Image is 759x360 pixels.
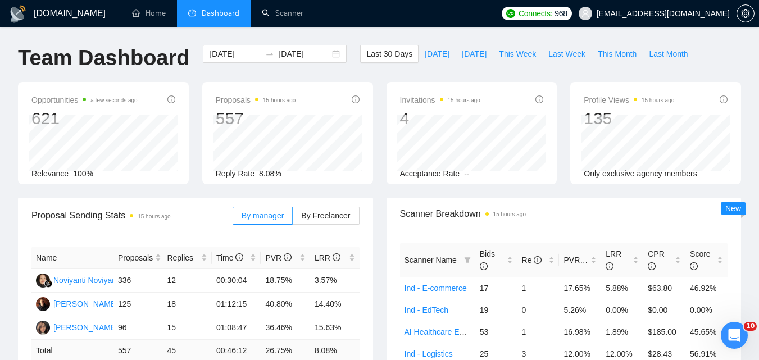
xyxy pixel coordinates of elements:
[448,97,480,103] time: 15 hours ago
[563,256,590,265] span: PVR
[212,269,261,293] td: 00:30:04
[162,316,212,340] td: 15
[212,293,261,316] td: 01:12:15
[113,316,163,340] td: 96
[162,293,212,316] td: 18
[53,321,118,334] div: [PERSON_NAME]
[690,249,711,271] span: Score
[464,257,471,263] span: filter
[261,293,310,316] td: 40.80%
[643,299,685,321] td: $0.00
[216,108,296,129] div: 557
[649,48,688,60] span: Last Month
[36,321,50,335] img: KA
[405,256,457,265] span: Scanner Name
[535,95,543,103] span: info-circle
[53,274,120,286] div: Noviyanti Noviyanti
[262,8,303,18] a: searchScanner
[737,9,754,18] span: setting
[405,284,467,293] a: Ind - E-commerce
[113,269,163,293] td: 336
[581,10,589,17] span: user
[690,262,698,270] span: info-circle
[210,48,261,60] input: Start date
[265,49,274,58] span: to
[400,169,460,178] span: Acceptance Rate
[559,321,601,343] td: 16.98%
[118,252,153,264] span: Proposals
[31,93,138,107] span: Opportunities
[542,45,592,63] button: Last Week
[90,97,137,103] time: a few seconds ago
[279,48,330,60] input: End date
[36,299,118,308] a: AS[PERSON_NAME]
[284,253,292,261] span: info-circle
[212,316,261,340] td: 01:08:47
[31,247,113,269] th: Name
[601,277,643,299] td: 5.88%
[548,48,585,60] span: Last Week
[685,299,728,321] td: 0.00%
[265,49,274,58] span: swap-right
[685,277,728,299] td: 46.92%
[643,277,685,299] td: $63.80
[493,45,542,63] button: This Week
[188,9,196,17] span: dashboard
[310,316,360,340] td: 15.63%
[400,207,728,221] span: Scanner Breakdown
[400,108,480,129] div: 4
[315,253,340,262] span: LRR
[648,262,656,270] span: info-circle
[643,321,685,343] td: $185.00
[642,97,674,103] time: 15 hours ago
[475,277,517,299] td: 17
[36,275,120,284] a: NNNoviyanti Noviyanti
[721,322,748,349] iframe: Intercom live chat
[36,274,50,288] img: NN
[366,48,412,60] span: Last 30 Days
[493,211,526,217] time: 15 hours ago
[584,93,674,107] span: Profile Views
[744,322,757,331] span: 10
[725,204,741,213] span: New
[737,9,755,18] a: setting
[263,97,296,103] time: 15 hours ago
[425,48,449,60] span: [DATE]
[53,298,118,310] div: [PERSON_NAME]
[216,253,243,262] span: Time
[73,169,93,178] span: 100%
[606,262,613,270] span: info-circle
[261,316,310,340] td: 36.46%
[522,256,542,265] span: Re
[720,95,728,103] span: info-circle
[242,211,284,220] span: By manager
[462,252,473,268] span: filter
[517,277,560,299] td: 1
[310,293,360,316] td: 14.40%
[162,269,212,293] td: 12
[601,299,643,321] td: 0.00%
[216,169,254,178] span: Reply Rate
[138,213,170,220] time: 15 hours ago
[44,280,52,288] img: gigradar-bm.png
[506,9,515,18] img: upwork-logo.png
[235,253,243,261] span: info-circle
[261,269,310,293] td: 18.75%
[685,321,728,343] td: 45.65%
[113,247,163,269] th: Proposals
[259,169,281,178] span: 8.08%
[559,277,601,299] td: 17.65%
[352,95,360,103] span: info-circle
[405,327,488,336] a: AI Healthcare Extended
[36,322,118,331] a: KA[PERSON_NAME]
[400,93,480,107] span: Invitations
[480,262,488,270] span: info-circle
[405,349,453,358] a: Ind - Logistics
[162,247,212,269] th: Replies
[643,45,694,63] button: Last Month
[648,249,665,271] span: CPR
[216,93,296,107] span: Proposals
[310,269,360,293] td: 3.57%
[202,8,239,18] span: Dashboard
[559,299,601,321] td: 5.26%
